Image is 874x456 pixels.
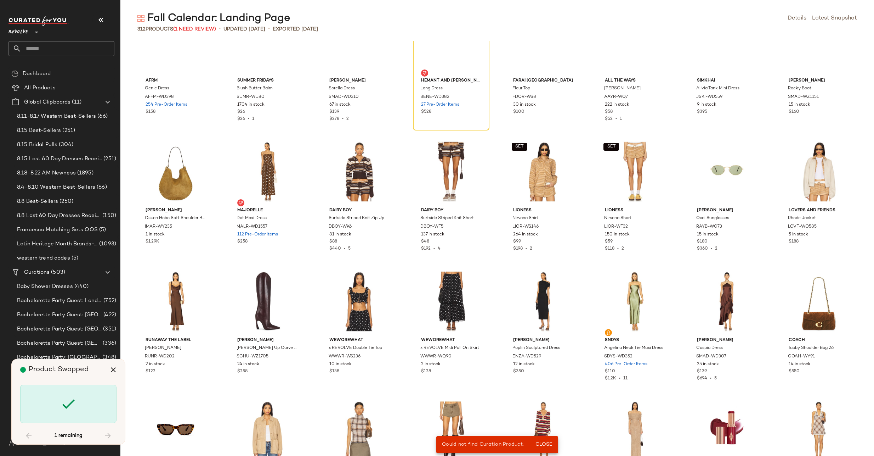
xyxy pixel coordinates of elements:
span: 67 in stock [329,102,351,108]
span: (11) [70,98,81,106]
span: $26 [237,109,245,115]
span: x REVOLVE Double Tie Top [329,345,382,351]
span: $188 [789,239,799,245]
span: 1 [252,117,254,121]
span: Global Clipboards [24,98,70,106]
span: SMAD-WZ1151 [788,94,819,100]
span: [PERSON_NAME] [697,207,757,214]
span: • [339,117,346,121]
span: 30 in stock [513,102,536,108]
span: $192 [421,246,431,251]
span: 15 in stock [697,232,719,238]
span: ALL THE WAYS [605,78,665,84]
span: 2 in stock [146,361,165,368]
span: • [219,25,221,33]
img: SDYS-WD352_V1.jpg [599,268,671,334]
span: $59 [605,239,613,245]
span: 222 in stock [605,102,629,108]
span: AFFM-WD398 [145,94,174,100]
div: Fall Calendar: Landing Page [137,11,290,26]
span: 8.15 Bridal Pulls [17,141,57,149]
span: 11 [623,376,628,381]
span: Sorella Dress [329,85,355,92]
span: Angelina Neck Tie Maxi Dress [604,345,663,351]
span: • [708,246,715,251]
img: RAYB-WG73_V1.jpg [691,139,763,205]
span: 2 in stock [421,361,441,368]
button: SET [603,143,619,151]
span: Caspia Dress [696,345,723,351]
span: Oskan Hobo Soft Shoulder Bag [145,215,205,222]
span: FDOR-WS8 [512,94,536,100]
span: $139 [329,109,339,115]
span: DBOY-WK6 [329,224,352,230]
img: SCHU-WZ1705_V1.jpg [232,268,303,334]
span: $258 [237,239,248,245]
span: $350 [513,368,524,375]
span: (1 Need Review) [173,27,216,32]
span: 1704 in stock [237,102,265,108]
img: LOVF-WO585_V1.jpg [783,139,855,205]
img: svg%3e [8,440,14,446]
span: $52 [605,117,613,121]
span: 137 in stock [421,232,444,238]
span: (66) [95,183,107,191]
span: 8.8 Last 60 Day Dresses Receipts Best-Sellers [17,212,101,220]
span: MAJORELLE [237,207,297,214]
span: (348) [101,354,116,362]
span: (1093) [98,240,116,248]
span: SIMKHAI [697,78,757,84]
span: AFRM [146,78,206,84]
span: (66) [96,112,108,121]
span: BENE-WD382 [420,94,449,100]
span: (250) [58,198,73,206]
span: LIOR-WS146 [512,224,539,230]
span: LIOR-WF32 [604,224,628,230]
span: • [614,246,622,251]
span: 81 in stock [329,232,351,238]
img: DBOY-WF5_V1.jpg [415,139,487,205]
span: (251) [102,155,116,163]
img: RUNR-WD202_V1.jpg [140,268,211,334]
span: $26 [237,117,245,121]
span: • [431,246,438,251]
span: $440 [329,246,341,251]
span: 406 Pre-Order Items [605,361,647,368]
span: 2 [530,246,532,251]
span: (251) [61,127,75,135]
span: x REVOLVE Midi Pull On Skirt [420,345,479,351]
span: 12 in stock [513,361,535,368]
span: $1.29K [146,239,159,245]
span: 2 [622,246,624,251]
span: (422) [102,311,116,319]
a: Details [788,14,806,23]
span: (752) [102,297,116,305]
span: JSKI-WD559 [696,94,722,100]
span: SCHU-WZ1705 [237,354,268,360]
span: [PERSON_NAME] [146,207,206,214]
span: LOVF-WO585 [788,224,817,230]
span: [PERSON_NAME] [604,85,641,92]
span: 27 Pre-Order Items [421,102,459,108]
span: [PERSON_NAME] [145,345,181,351]
span: All Products [24,84,56,92]
img: svg%3e [239,201,243,205]
span: 10 in stock [329,361,352,368]
span: SMAD-WD310 [329,94,359,100]
span: (304) [57,141,73,149]
span: 2 [346,117,349,121]
span: $58 [605,109,613,115]
span: $158 [146,109,155,115]
span: Farai [GEOGRAPHIC_DATA] [513,78,573,84]
span: $395 [697,109,707,115]
span: 5 [348,246,351,251]
img: LIOR-WS146_V1.jpg [507,139,579,205]
span: 8.15 Best-Sellers [17,127,61,135]
span: Rocky Boot [788,85,811,92]
span: (440) [73,283,89,291]
span: Surfside Striped Knit Short [420,215,474,222]
span: 312 [137,27,146,32]
p: Exported [DATE] [273,26,318,33]
span: $139 [697,368,707,375]
span: $550 [789,368,800,375]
